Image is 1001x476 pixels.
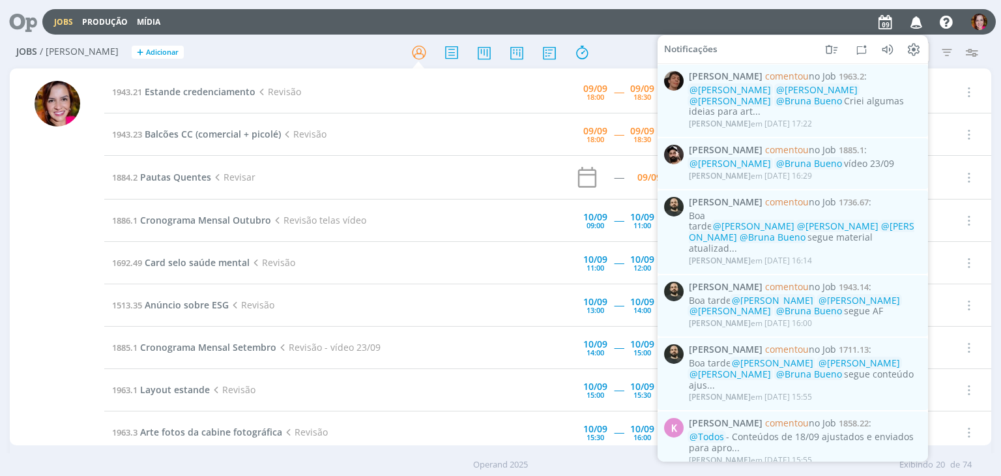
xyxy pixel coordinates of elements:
[587,391,604,398] div: 15:00
[950,458,960,471] span: de
[776,94,842,106] span: @Bruna Bueno
[112,299,229,311] a: 1513.35Anúncio sobre ESG
[689,344,762,355] span: [PERSON_NAME]
[140,383,210,396] span: Layout estande
[146,48,179,57] span: Adicionar
[78,17,132,27] button: Produção
[614,383,624,396] span: -----
[140,341,276,353] span: Cronograma Mensal Setembro
[765,143,836,156] span: no Job
[614,341,624,353] span: -----
[82,16,128,27] a: Produção
[583,213,607,222] div: 10/09
[740,231,805,243] span: @Bruna Bueno
[630,213,654,222] div: 10/09
[689,432,921,454] div: - Conteúdos de 18/09 ajustados e enviados para apro...
[112,171,138,183] span: 1884.2
[689,393,812,402] div: em [DATE] 15:55
[664,145,684,164] img: B
[587,434,604,441] div: 15:30
[16,46,37,57] span: Jobs
[633,93,651,100] div: 18:30
[765,196,836,208] span: no Job
[689,145,762,156] span: [PERSON_NAME]
[689,94,771,106] span: @[PERSON_NAME]
[229,299,274,311] span: Revisão
[587,93,604,100] div: 18:00
[765,343,836,355] span: no Job
[614,299,624,311] span: -----
[776,83,858,96] span: @[PERSON_NAME]
[587,306,604,314] div: 13:00
[839,70,864,82] span: 1963.2
[664,44,718,55] span: Notificações
[689,157,771,170] span: @[PERSON_NAME]
[637,173,661,182] div: 09/09
[765,196,809,208] span: comentou
[112,426,282,438] a: 1963.3Arte fotos da cabine fotográfica
[689,83,771,96] span: @[PERSON_NAME]
[776,305,842,317] span: @Bruna Bueno
[583,297,607,306] div: 10/09
[689,71,762,82] span: [PERSON_NAME]
[112,383,210,396] a: 1963.1Layout estande
[664,71,684,91] img: P
[112,426,138,438] span: 1963.3
[140,426,282,438] span: Arte fotos da cabine fotográfica
[587,136,604,143] div: 18:00
[630,340,654,349] div: 10/09
[255,85,300,98] span: Revisão
[776,368,842,380] span: @Bruna Bueno
[689,171,812,180] div: em [DATE] 16:29
[689,282,762,293] span: [PERSON_NAME]
[689,358,921,391] div: Boa tarde segue conteúdo ajus...
[689,71,921,82] span: :
[583,382,607,391] div: 10/09
[689,319,812,328] div: em [DATE] 16:00
[689,118,751,129] span: [PERSON_NAME]
[633,264,651,271] div: 12:00
[614,128,624,140] span: -----
[112,171,211,183] a: 1884.2Pautas Quentes
[271,214,366,226] span: Revisão telas vídeo
[633,434,651,441] div: 16:00
[250,256,295,269] span: Revisão
[689,170,751,181] span: [PERSON_NAME]
[839,281,869,293] span: 1943.14
[689,256,812,265] div: em [DATE] 16:14
[689,418,762,429] span: [PERSON_NAME]
[145,128,281,140] span: Balcões CC (comercial + picolé)
[133,17,164,27] button: Mídia
[54,16,73,27] a: Jobs
[633,136,651,143] div: 18:30
[630,255,654,264] div: 10/09
[630,382,654,391] div: 10/09
[971,14,987,30] img: B
[630,84,654,93] div: 09/09
[899,458,933,471] span: Exibindo
[689,305,771,317] span: @[PERSON_NAME]
[689,119,812,128] div: em [DATE] 17:22
[689,197,762,208] span: [PERSON_NAME]
[765,280,836,293] span: no Job
[587,349,604,356] div: 14:00
[689,454,751,465] span: [PERSON_NAME]
[210,383,255,396] span: Revisão
[583,255,607,264] div: 10/09
[689,391,751,402] span: [PERSON_NAME]
[112,342,138,353] span: 1885.1
[112,214,271,226] a: 1886.1Cronograma Mensal Outubro
[633,349,651,356] div: 15:00
[145,299,229,311] span: Anúncio sobre ESG
[614,85,624,98] span: -----
[583,84,607,93] div: 09/09
[112,299,142,311] span: 1513.35
[819,293,900,306] span: @[PERSON_NAME]
[35,81,80,126] img: B
[112,384,138,396] span: 1963.1
[689,254,751,265] span: [PERSON_NAME]
[50,17,77,27] button: Jobs
[689,368,771,380] span: @[PERSON_NAME]
[689,418,921,429] span: :
[689,85,921,117] div: Criei algumas ideias para art...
